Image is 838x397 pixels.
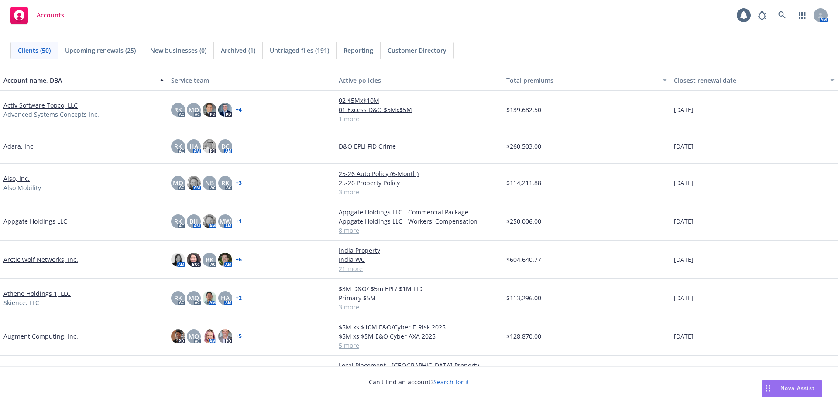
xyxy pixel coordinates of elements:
[339,217,499,226] a: Appgate Holdings LLC - Workers' Compensation
[335,70,503,91] button: Active policies
[674,255,694,264] span: [DATE]
[18,46,51,55] span: Clients (50)
[339,105,499,114] a: 01 Excess D&O $5Mx$5M
[506,105,541,114] span: $139,682.50
[674,142,694,151] span: [DATE]
[674,332,694,341] span: [DATE]
[343,46,373,55] span: Reporting
[339,142,499,151] a: D&O EPLI FID Crime
[674,178,694,187] span: [DATE]
[203,139,216,153] img: photo
[270,46,329,55] span: Untriaged files (191)
[236,257,242,262] a: + 6
[3,255,78,264] a: Arctic Wolf Networks, Inc.
[171,76,332,85] div: Service team
[339,255,499,264] a: India WC
[168,70,335,91] button: Service team
[203,291,216,305] img: photo
[339,361,499,370] a: Local Placement - [GEOGRAPHIC_DATA] Property
[7,3,68,27] a: Accounts
[3,298,39,307] span: Skience, LLC
[339,114,499,123] a: 1 more
[369,377,469,387] span: Can't find an account?
[339,302,499,312] a: 3 more
[339,264,499,273] a: 21 more
[220,217,231,226] span: MW
[670,70,838,91] button: Closest renewal date
[236,334,242,339] a: + 5
[339,226,499,235] a: 8 more
[3,289,71,298] a: Athene Holdings 1, LLC
[236,295,242,301] a: + 2
[793,7,811,24] a: Switch app
[187,253,201,267] img: photo
[506,332,541,341] span: $128,870.00
[221,293,230,302] span: HA
[189,142,198,151] span: HA
[3,142,35,151] a: Adara, Inc.
[171,329,185,343] img: photo
[189,217,198,226] span: BH
[762,380,773,397] div: Drag to move
[174,293,182,302] span: RK
[339,293,499,302] a: Primary $5M
[674,293,694,302] span: [DATE]
[339,341,499,350] a: 5 more
[174,217,182,226] span: RK
[236,107,242,112] a: + 4
[506,178,541,187] span: $114,211.88
[218,103,232,117] img: photo
[339,207,499,217] a: Appgate Holdings LLC - Commercial Package
[780,384,815,392] span: Nova Assist
[674,105,694,114] span: [DATE]
[3,110,99,119] span: Advanced Systems Concepts Inc.
[206,255,213,264] span: RK
[203,103,216,117] img: photo
[339,178,499,187] a: 25-26 Property Policy
[503,70,670,91] button: Total premiums
[674,217,694,226] span: [DATE]
[3,101,78,110] a: Activ Software Topco, LLC
[762,380,822,397] button: Nova Assist
[3,183,41,192] span: Also Mobility
[37,12,64,19] span: Accounts
[221,46,255,55] span: Archived (1)
[174,105,182,114] span: RK
[433,378,469,386] a: Search for it
[506,255,541,264] span: $604,640.77
[187,176,201,190] img: photo
[339,246,499,255] a: India Property
[174,142,182,151] span: RK
[236,180,242,186] a: + 3
[218,253,232,267] img: photo
[205,178,214,187] span: NB
[171,253,185,267] img: photo
[203,329,216,343] img: photo
[339,322,499,332] a: $5M xs $10M E&O/Cyber E-Risk 2025
[339,332,499,341] a: $5M xs $5M E&O Cyber AXA 2025
[339,187,499,197] a: 3 more
[3,332,78,341] a: Augment Computing, Inc.
[388,46,446,55] span: Customer Directory
[339,96,499,105] a: 02 $5Mx$10M
[236,219,242,224] a: + 1
[506,217,541,226] span: $250,006.00
[506,142,541,151] span: $260,503.00
[506,293,541,302] span: $113,296.00
[674,76,825,85] div: Closest renewal date
[173,178,183,187] span: MQ
[339,76,499,85] div: Active policies
[3,217,67,226] a: Appgate Holdings LLC
[65,46,136,55] span: Upcoming renewals (25)
[3,76,155,85] div: Account name, DBA
[3,174,30,183] a: Also, Inc.
[203,214,216,228] img: photo
[221,178,229,187] span: RK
